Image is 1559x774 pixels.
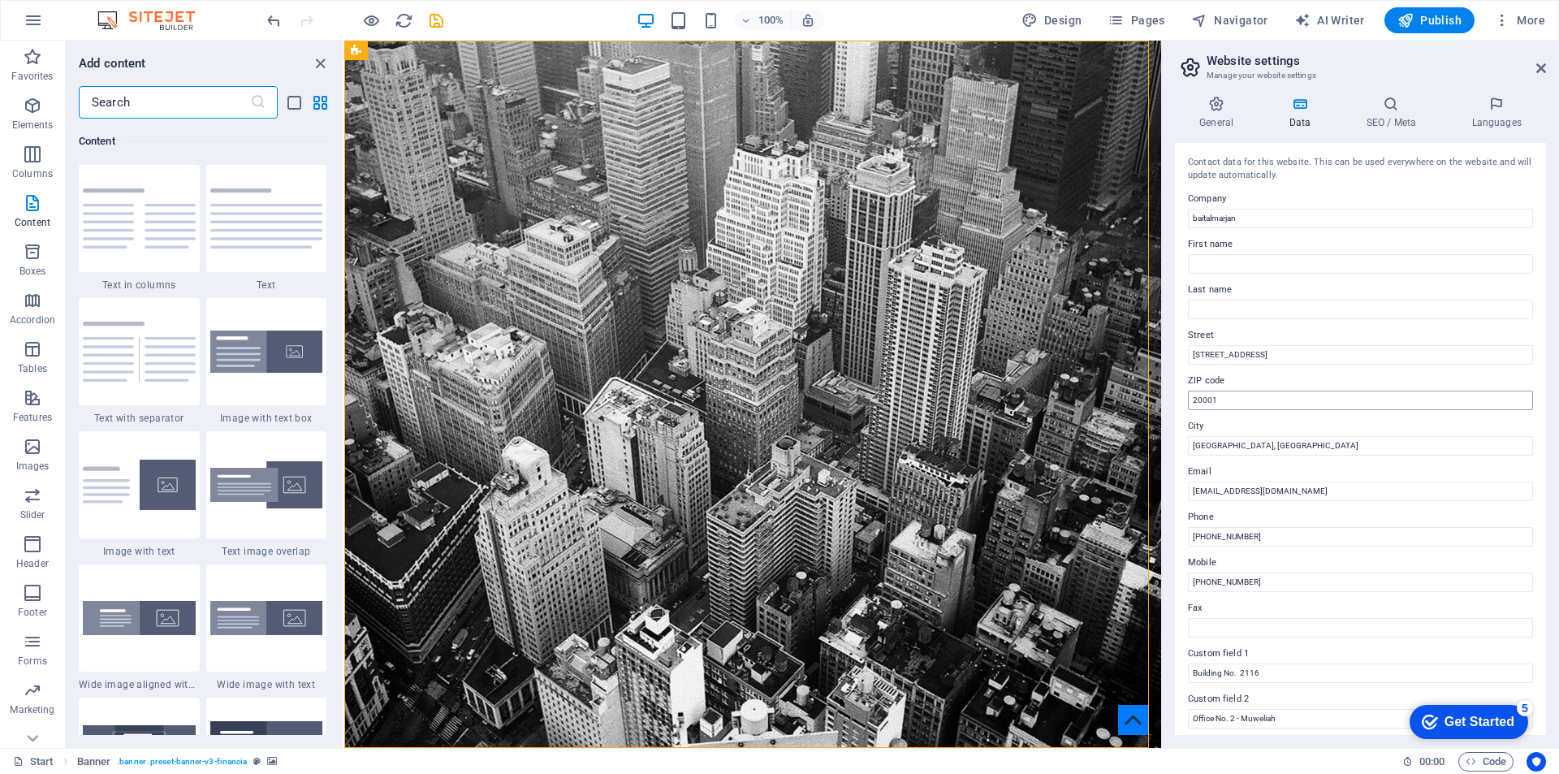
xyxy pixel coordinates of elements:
[83,601,196,635] img: wide-image-with-text-aligned.svg
[1021,12,1082,28] span: Design
[20,508,45,521] p: Slider
[267,757,277,766] i: This element contains a background
[16,460,50,473] p: Images
[12,119,54,132] p: Elements
[210,461,323,509] img: text-image-overlap.svg
[83,322,196,382] img: text-with-separator.svg
[79,678,200,691] span: Wide image aligned with text
[361,11,381,30] button: Click here to leave preview mode and continue editing
[394,11,413,30] button: reload
[206,564,327,691] div: Wide image with text
[79,132,326,151] h6: Content
[1264,96,1341,130] h4: Data
[1188,326,1533,345] label: Street
[117,752,247,772] span: . banner .preset-banner-v3-financia
[79,564,200,691] div: Wide image aligned with text
[1494,12,1545,28] span: More
[15,216,50,229] p: Content
[1207,54,1546,68] h2: Website settings
[79,279,200,292] span: Text in columns
[1188,735,1533,755] label: Custom field 3
[1527,752,1546,772] button: Usercentrics
[16,557,49,570] p: Header
[1188,417,1533,436] label: City
[1188,156,1533,183] div: Contact data for this website. This can be used everywhere on the website and will update automat...
[1108,12,1164,28] span: Pages
[79,431,200,558] div: Image with text
[284,93,304,112] button: list-view
[10,313,55,326] p: Accordion
[12,167,53,180] p: Columns
[206,678,327,691] span: Wide image with text
[1488,7,1552,33] button: More
[1185,7,1275,33] button: Navigator
[801,13,815,28] i: On resize automatically adjust zoom level to fit chosen device.
[11,70,53,83] p: Favorites
[253,757,261,766] i: This element is a customizable preset
[19,265,46,278] p: Boxes
[206,165,327,292] div: Text
[120,3,136,19] div: 5
[265,11,283,30] i: Undo: Change text (Ctrl+Z)
[210,601,323,635] img: wide-image-with-text.svg
[1431,755,1433,768] span: :
[1341,96,1447,130] h4: SEO / Meta
[206,431,327,558] div: Text image overlap
[1397,12,1462,28] span: Publish
[13,752,54,772] a: Click to cancel selection. Double-click to open Pages
[1188,462,1533,482] label: Email
[18,362,47,375] p: Tables
[1466,752,1506,772] span: Code
[10,703,54,716] p: Marketing
[83,188,196,249] img: text-in-columns.svg
[206,298,327,425] div: Image with text box
[1101,7,1171,33] button: Pages
[1188,280,1533,300] label: Last name
[310,93,330,112] button: grid-view
[206,412,327,425] span: Image with text box
[18,655,47,668] p: Forms
[79,54,146,73] h6: Add content
[93,11,215,30] img: Editor Logo
[1015,7,1089,33] div: Design (Ctrl+Alt+Y)
[1447,96,1546,130] h4: Languages
[1188,599,1533,618] label: Fax
[264,11,283,30] button: undo
[1188,189,1533,209] label: Company
[1015,7,1089,33] button: Design
[79,86,250,119] input: Search
[1175,96,1264,130] h4: General
[18,606,47,619] p: Footer
[48,18,118,32] div: Get Started
[1384,7,1475,33] button: Publish
[758,11,784,30] h6: 100%
[79,165,200,292] div: Text in columns
[310,54,330,73] button: close panel
[77,752,111,772] span: Click to select. Double-click to edit
[206,279,327,292] span: Text
[13,8,132,42] div: Get Started 5 items remaining, 0% complete
[1191,12,1268,28] span: Navigator
[210,331,323,374] img: image-with-text-box.svg
[1288,7,1371,33] button: AI Writer
[1207,68,1514,83] h3: Manage your website settings
[79,298,200,425] div: Text with separator
[13,411,52,424] p: Features
[206,545,327,558] span: Text image overlap
[1188,644,1533,664] label: Custom field 1
[1458,752,1514,772] button: Code
[1419,752,1445,772] span: 00 00
[1188,371,1533,391] label: ZIP code
[83,460,196,510] img: text-with-image-v4.svg
[79,545,200,558] span: Image with text
[1188,553,1533,573] label: Mobile
[1188,690,1533,709] label: Custom field 2
[426,11,446,30] button: save
[210,188,323,249] img: text.svg
[734,11,792,30] button: 100%
[77,752,278,772] nav: breadcrumb
[1188,235,1533,254] label: First name
[79,412,200,425] span: Text with separator
[1188,508,1533,527] label: Phone
[1402,752,1445,772] h6: Session time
